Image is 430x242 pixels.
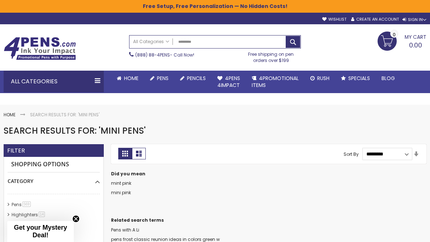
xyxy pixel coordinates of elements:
[344,151,359,157] label: Sort By
[111,217,426,223] dt: Related search terms
[133,39,169,45] span: All Categories
[348,75,370,82] span: Specials
[10,212,47,218] a: Highlighters14
[212,71,246,93] a: 4Pens4impact
[351,17,399,22] a: Create an Account
[111,171,426,177] dt: Did you mean
[409,41,422,50] span: 0.00
[305,71,335,86] a: Rush
[8,172,100,185] div: Category
[8,157,100,172] strong: Shopping Options
[7,147,25,155] strong: Filter
[111,189,131,196] a: mini pink
[370,222,430,242] iframe: Google Customer Reviews
[174,71,212,86] a: Pencils
[7,221,74,242] div: Get your Mystery Deal!Close teaser
[144,71,174,86] a: Pens
[317,75,329,82] span: Rush
[157,75,169,82] span: Pens
[72,215,80,222] button: Close teaser
[118,148,132,159] strong: Grid
[4,112,16,118] a: Home
[30,112,99,118] strong: Search results for: 'mini pens'
[135,52,170,58] a: (888) 88-4PENS
[322,17,346,22] a: Wishlist
[22,201,31,207] span: 569
[10,201,33,208] a: Pens569
[187,75,206,82] span: Pencils
[135,52,194,58] span: - Call Now!
[124,75,139,82] span: Home
[217,75,240,89] span: 4Pens 4impact
[14,224,67,239] span: Get your Mystery Deal!
[335,71,376,86] a: Specials
[252,75,299,89] span: 4PROMOTIONAL ITEMS
[4,71,104,92] div: All Categories
[241,49,301,63] div: Free shipping on pen orders over $199
[111,227,139,233] a: Pens with A Li
[111,180,131,186] a: mint pink
[376,71,401,86] a: Blog
[129,36,173,47] a: All Categories
[4,37,76,60] img: 4Pens Custom Pens and Promotional Products
[382,75,395,82] span: Blog
[4,125,146,137] span: Search results for: 'mini pens'
[403,17,426,22] div: Sign In
[111,71,144,86] a: Home
[246,71,305,93] a: 4PROMOTIONALITEMS
[393,31,396,38] span: 0
[39,212,45,217] span: 14
[378,32,426,50] a: 0.00 0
